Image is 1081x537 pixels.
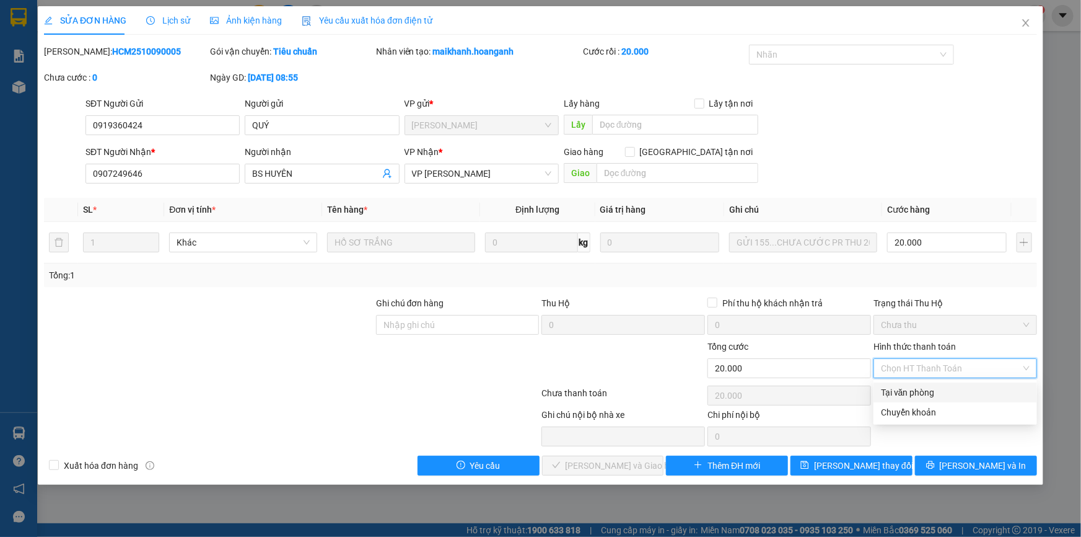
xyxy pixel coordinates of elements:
span: Yêu cầu xuất hóa đơn điện tử [302,16,432,25]
button: check[PERSON_NAME] và Giao hàng [542,456,664,476]
span: Cước hàng [887,205,930,215]
div: [PERSON_NAME]: [44,45,208,58]
button: Close [1009,6,1043,41]
span: SỬA ĐƠN HÀNG [44,16,126,25]
b: 0 [92,73,97,82]
input: Dọc đường [592,115,758,135]
span: user-add [382,169,392,179]
div: SĐT Người Nhận [85,145,240,159]
span: VP Nhận [405,147,439,157]
button: plusThêm ĐH mới [666,456,788,476]
span: Lấy tận nơi [704,97,758,110]
span: Thu Hộ [541,298,570,308]
button: save[PERSON_NAME] thay đổi [790,456,913,476]
input: 0 [600,233,720,252]
div: Ngày GD: [210,71,374,84]
span: Tổng cước [707,342,748,352]
span: Tên hàng [327,205,367,215]
div: Chi phí nội bộ [707,408,871,427]
span: Lịch sử [146,16,190,25]
input: Ghi chú đơn hàng [376,315,540,335]
div: Chuyển khoản [881,406,1030,419]
span: info-circle [146,461,154,470]
div: Chưa thanh toán [541,386,707,408]
span: Đơn vị tính [169,205,216,215]
span: Giao [564,163,597,183]
span: Định lượng [515,205,559,215]
span: Xuất hóa đơn hàng [59,459,143,473]
span: Chưa thu [881,316,1030,334]
span: Giao hàng [564,147,603,157]
span: SL [83,205,93,215]
b: maikhanh.hoanganh [433,47,514,56]
span: Ảnh kiện hàng [210,16,282,25]
div: Cước rồi : [583,45,746,58]
span: [PERSON_NAME] thay đổi [814,459,913,473]
span: [PERSON_NAME] và In [940,459,1026,473]
div: Tổng: 1 [49,268,418,282]
span: exclamation-circle [457,461,465,471]
span: Hồ Chí Minh [412,116,551,135]
div: SĐT Người Gửi [85,97,240,110]
span: Thêm ĐH mới [707,459,760,473]
span: plus [694,461,702,471]
div: Chưa cước : [44,71,208,84]
span: Khác [177,233,310,252]
span: Lấy [564,115,592,135]
input: VD: Bàn, Ghế [327,233,475,252]
span: Chọn HT Thanh Toán [881,359,1030,378]
span: [GEOGRAPHIC_DATA] tận nơi [635,145,758,159]
span: Giá trị hàng [600,205,646,215]
th: Ghi chú [724,198,882,222]
img: icon [302,16,312,26]
div: Người gửi [245,97,399,110]
span: Phí thu hộ khách nhận trả [717,296,828,310]
span: save [800,461,809,471]
span: clock-circle [146,16,155,25]
b: HCM2510090005 [112,47,181,56]
input: Dọc đường [597,163,758,183]
div: Tại văn phòng [881,386,1030,399]
b: 20.000 [621,47,649,56]
span: edit [44,16,53,25]
span: printer [926,461,935,471]
span: Yêu cầu [470,459,501,473]
div: Trạng thái Thu Hộ [873,296,1037,310]
span: Lấy hàng [564,99,600,109]
span: kg [578,233,590,252]
div: Người nhận [245,145,399,159]
div: Ghi chú nội bộ nhà xe [541,408,705,427]
b: Tiêu chuẩn [273,47,317,56]
label: Hình thức thanh toán [873,342,956,352]
span: close [1021,18,1031,28]
button: delete [49,233,69,252]
button: exclamation-circleYêu cầu [418,456,540,476]
b: [DATE] 08:55 [248,73,298,82]
span: picture [210,16,219,25]
span: VP Phan Rang [412,164,551,183]
button: printer[PERSON_NAME] và In [915,456,1037,476]
button: plus [1017,233,1032,252]
div: Gói vận chuyển: [210,45,374,58]
label: Ghi chú đơn hàng [376,298,444,308]
div: VP gửi [405,97,559,110]
div: Nhân viên tạo: [376,45,581,58]
input: Ghi Chú [729,233,877,252]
